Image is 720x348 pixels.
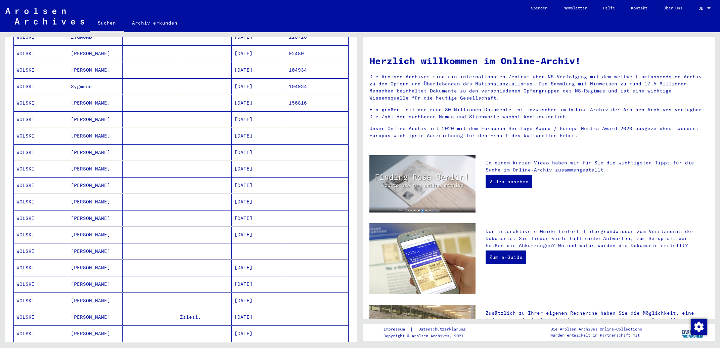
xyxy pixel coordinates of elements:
[14,62,68,78] mat-cell: WOLSKI
[14,194,68,210] mat-cell: WOLSKI
[68,194,123,210] mat-cell: [PERSON_NAME]
[232,210,286,226] mat-cell: [DATE]
[550,332,642,338] p: wurden entwickelt in Partnerschaft mit
[369,155,476,212] img: video.jpg
[68,210,123,226] mat-cell: [PERSON_NAME]
[68,309,123,325] mat-cell: [PERSON_NAME]
[286,95,348,111] mat-cell: 156816
[286,45,348,62] mat-cell: 92480
[68,177,123,193] mat-cell: [PERSON_NAME]
[369,73,708,102] p: Die Arolsen Archives sind ein internationales Zentrum über NS-Verfolgung mit dem weltweit umfasse...
[14,128,68,144] mat-cell: WOLSKI
[14,45,68,62] mat-cell: WOLSKI
[14,210,68,226] mat-cell: WOLSKI
[413,326,474,333] a: Datenschutzerklärung
[486,175,532,188] a: Video ansehen
[486,159,708,173] p: In einem kurzen Video haben wir für Sie die wichtigsten Tipps für die Suche im Online-Archiv zusa...
[369,223,476,294] img: eguide.jpg
[68,78,123,94] mat-cell: Sygmund
[486,250,526,264] a: Zum e-Guide
[286,62,348,78] mat-cell: 104934
[232,177,286,193] mat-cell: [DATE]
[232,95,286,111] mat-cell: [DATE]
[14,243,68,259] mat-cell: WOLSKI
[14,78,68,94] mat-cell: WOLSKI
[232,161,286,177] mat-cell: [DATE]
[232,260,286,276] mat-cell: [DATE]
[5,8,84,25] img: Arolsen_neg.svg
[90,15,124,32] a: Suchen
[68,227,123,243] mat-cell: [PERSON_NAME]
[486,310,708,338] p: Zusätzlich zu Ihrer eigenen Recherche haben Sie die Möglichkeit, eine Anfrage an die Arolsen Arch...
[232,144,286,160] mat-cell: [DATE]
[14,111,68,127] mat-cell: WOLSKI
[14,161,68,177] mat-cell: WOLSKI
[14,144,68,160] mat-cell: WOLSKI
[68,144,123,160] mat-cell: [PERSON_NAME]
[232,309,286,325] mat-cell: [DATE]
[232,276,286,292] mat-cell: [DATE]
[14,260,68,276] mat-cell: WOLSKI
[68,95,123,111] mat-cell: [PERSON_NAME]
[369,125,708,139] p: Unser Online-Archiv ist 2020 mit dem European Heritage Award / Europa Nostra Award 2020 ausgezeic...
[550,326,642,332] p: Die Arolsen Archives Online-Collections
[14,177,68,193] mat-cell: WOLSKI
[68,276,123,292] mat-cell: [PERSON_NAME]
[232,325,286,342] mat-cell: [DATE]
[14,227,68,243] mat-cell: WOLSKI
[68,62,123,78] mat-cell: [PERSON_NAME]
[232,194,286,210] mat-cell: [DATE]
[14,325,68,342] mat-cell: WOLSKI
[286,78,348,94] mat-cell: 104934
[699,6,706,11] span: DE
[177,309,232,325] mat-cell: Zalesi.
[124,15,185,31] a: Archiv erkunden
[384,326,410,333] a: Impressum
[680,324,706,341] img: yv_logo.png
[68,293,123,309] mat-cell: [PERSON_NAME]
[232,227,286,243] mat-cell: [DATE]
[68,128,123,144] mat-cell: [PERSON_NAME]
[68,45,123,62] mat-cell: [PERSON_NAME]
[691,319,707,335] img: Zustimmung ändern
[384,326,474,333] div: |
[14,293,68,309] mat-cell: WOLSKI
[369,106,708,120] p: Ein großer Teil der rund 30 Millionen Dokumente ist inzwischen im Online-Archiv der Arolsen Archi...
[232,45,286,62] mat-cell: [DATE]
[68,161,123,177] mat-cell: [PERSON_NAME]
[232,293,286,309] mat-cell: [DATE]
[232,62,286,78] mat-cell: [DATE]
[14,95,68,111] mat-cell: WOLSKI
[14,309,68,325] mat-cell: WOLSKI
[14,276,68,292] mat-cell: WOLSKI
[68,260,123,276] mat-cell: [PERSON_NAME]
[384,333,474,339] p: Copyright © Arolsen Archives, 2021
[68,111,123,127] mat-cell: [PERSON_NAME]
[486,228,708,249] p: Der interaktive e-Guide liefert Hintergrundwissen zum Verständnis der Dokumente. Sie finden viele...
[68,243,123,259] mat-cell: [PERSON_NAME]
[369,54,708,68] h1: Herzlich willkommen im Online-Archiv!
[68,325,123,342] mat-cell: [PERSON_NAME]
[232,128,286,144] mat-cell: [DATE]
[232,78,286,94] mat-cell: [DATE]
[232,111,286,127] mat-cell: [DATE]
